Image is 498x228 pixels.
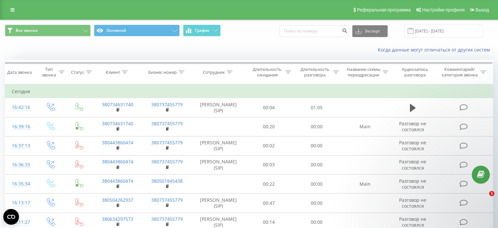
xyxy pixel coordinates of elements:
[251,67,284,78] div: Длительность ожидания
[12,120,29,133] div: 16:39:16
[5,85,493,98] td: Сегодня
[102,197,133,203] a: 380504262937
[357,7,411,12] span: Реферальная программа
[245,136,293,155] td: 00:02
[102,178,133,184] a: 380443860474
[352,25,388,37] button: Экспорт
[71,70,84,75] div: Статус
[148,70,177,75] div: Бизнес номер
[293,155,340,174] td: 00:00
[5,25,91,36] button: Все звонки
[151,178,183,184] a: 380501845438
[151,120,183,127] a: 380737455779
[16,28,38,33] span: Все звонки
[293,117,340,136] td: 00:00
[293,136,340,155] td: 00:00
[340,117,390,136] td: Main
[102,120,133,127] a: 380734631740
[489,191,494,196] span: 1
[41,67,57,78] div: Тип звонка
[151,197,183,203] a: 380737455779
[102,101,133,108] a: 380734631740
[399,139,426,152] span: Разговор не состоялся
[440,67,479,78] div: Комментарий/категория звонка
[102,158,133,165] a: 380443860474
[12,101,29,114] div: 16:42:16
[293,98,340,117] td: 01:05
[293,194,340,213] td: 00:00
[340,175,390,194] td: Main
[203,70,225,75] div: Сотрудник
[245,117,293,136] td: 00:20
[12,158,29,171] div: 16:36:33
[192,136,245,155] td: [PERSON_NAME] (SIP)
[475,7,489,12] span: Выход
[12,177,29,190] div: 16:35:34
[195,28,210,33] span: График
[102,139,133,146] a: 380443860474
[12,139,29,152] div: 16:37:13
[192,98,245,117] td: [PERSON_NAME] (SIP)
[245,98,293,117] td: 00:04
[280,25,349,37] input: Поиск по номеру
[399,216,426,228] span: Разговор не состоялся
[192,194,245,213] td: [PERSON_NAME] (SIP)
[106,70,120,75] div: Клиент
[245,155,293,174] td: 00:03
[346,67,381,78] div: Название схемы переадресации
[12,197,29,209] div: 16:13:17
[151,158,183,165] a: 380737455779
[102,216,133,222] a: 380634297573
[476,191,491,207] iframe: Intercom live chat
[422,7,465,12] span: Настройки профиля
[245,175,293,194] td: 00:22
[378,47,493,53] a: Когда данные могут отличаться от других систем
[396,67,434,78] div: Аудиозапись разговора
[94,25,180,36] button: Основной
[192,155,245,174] td: [PERSON_NAME] (SIP)
[151,216,183,222] a: 380737455779
[183,25,221,36] button: График
[151,101,183,108] a: 380737455779
[399,120,426,133] span: Разговор не состоялся
[293,175,340,194] td: 00:00
[299,67,331,78] div: Длительность разговора
[3,209,19,225] button: Open CMP widget
[151,139,183,146] a: 380737455779
[7,70,32,75] div: Дата звонка
[245,194,293,213] td: 00:47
